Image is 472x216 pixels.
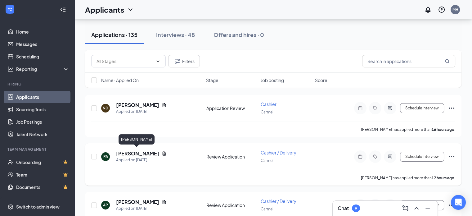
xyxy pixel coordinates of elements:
div: MH [452,7,458,12]
svg: Minimize [424,205,431,212]
p: [PERSON_NAME] has applied more than . [361,127,455,132]
input: All Stages [97,58,153,65]
svg: ActiveChat [386,154,394,159]
a: Job Postings [16,116,69,128]
svg: Analysis [7,66,14,72]
a: SurveysCrown [16,193,69,206]
span: Stage [206,77,218,83]
svg: WorkstreamLogo [7,6,13,12]
svg: Settings [7,204,14,210]
div: Offers and hires · 0 [214,31,264,39]
a: TeamCrown [16,168,69,181]
a: OnboardingCrown [16,156,69,168]
svg: ComposeMessage [402,205,409,212]
button: ChevronUp [411,203,421,213]
h5: [PERSON_NAME] [116,102,159,108]
span: Carmel [261,110,273,114]
svg: Note [357,106,364,111]
button: Minimize [423,203,433,213]
a: Messages [16,38,69,50]
span: Cashier [261,101,276,107]
svg: Ellipses [448,153,455,160]
h5: [PERSON_NAME] [116,199,159,205]
svg: Document [162,200,167,205]
a: Scheduling [16,50,69,63]
button: Schedule Interview [400,152,444,162]
svg: Collapse [60,7,66,13]
h1: Applicants [85,4,124,15]
div: PA [103,154,108,159]
input: Search in applications [362,55,455,67]
div: Open Intercom Messenger [451,195,466,210]
div: [PERSON_NAME] [119,134,155,145]
svg: Ellipses [448,104,455,112]
b: 16 hours ago [432,127,454,132]
svg: Notifications [424,6,432,13]
svg: Document [162,103,167,108]
p: [PERSON_NAME] has applied more than . [361,175,455,181]
div: Applied on [DATE] [116,157,167,163]
a: Applicants [16,91,69,103]
h3: Chat [338,205,349,212]
div: Review Application [206,154,257,160]
svg: Document [162,151,167,156]
svg: ChevronDown [155,59,160,64]
span: Carmel [261,158,273,163]
span: Job posting [261,77,284,83]
a: DocumentsCrown [16,181,69,193]
div: Review Application [206,202,257,208]
a: Talent Network [16,128,69,140]
div: Applied on [DATE] [116,205,167,212]
button: ComposeMessage [400,203,410,213]
span: Cashier / Delivery [261,150,296,155]
div: Applications · 135 [91,31,137,39]
svg: Tag [371,154,379,159]
div: Hiring [7,81,68,87]
div: Switch to admin view [16,204,60,210]
svg: Tag [371,106,379,111]
button: Schedule Interview [400,200,444,210]
div: Team Management [7,147,68,152]
svg: ChevronUp [413,205,420,212]
svg: Filter [173,57,181,65]
span: Score [315,77,327,83]
button: Filter Filters [168,55,200,67]
div: Interviews · 48 [156,31,195,39]
a: Sourcing Tools [16,103,69,116]
div: ND [103,105,108,111]
svg: Ellipses [448,201,455,209]
span: Cashier / Delivery [261,198,296,204]
h5: [PERSON_NAME] [116,150,159,157]
a: Home [16,25,69,38]
b: 17 hours ago [432,176,454,180]
svg: Note [357,154,364,159]
button: Schedule Interview [400,103,444,113]
div: 9 [355,206,357,211]
svg: QuestionInfo [438,6,445,13]
svg: ChevronDown [127,6,134,13]
svg: MagnifyingGlass [445,59,450,64]
svg: ActiveChat [386,106,394,111]
div: AP [103,202,108,208]
div: Application Review [206,105,257,111]
div: Applied on [DATE] [116,108,167,115]
div: Reporting [16,66,70,72]
span: Name · Applied On [101,77,139,83]
span: Carmel [261,207,273,211]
